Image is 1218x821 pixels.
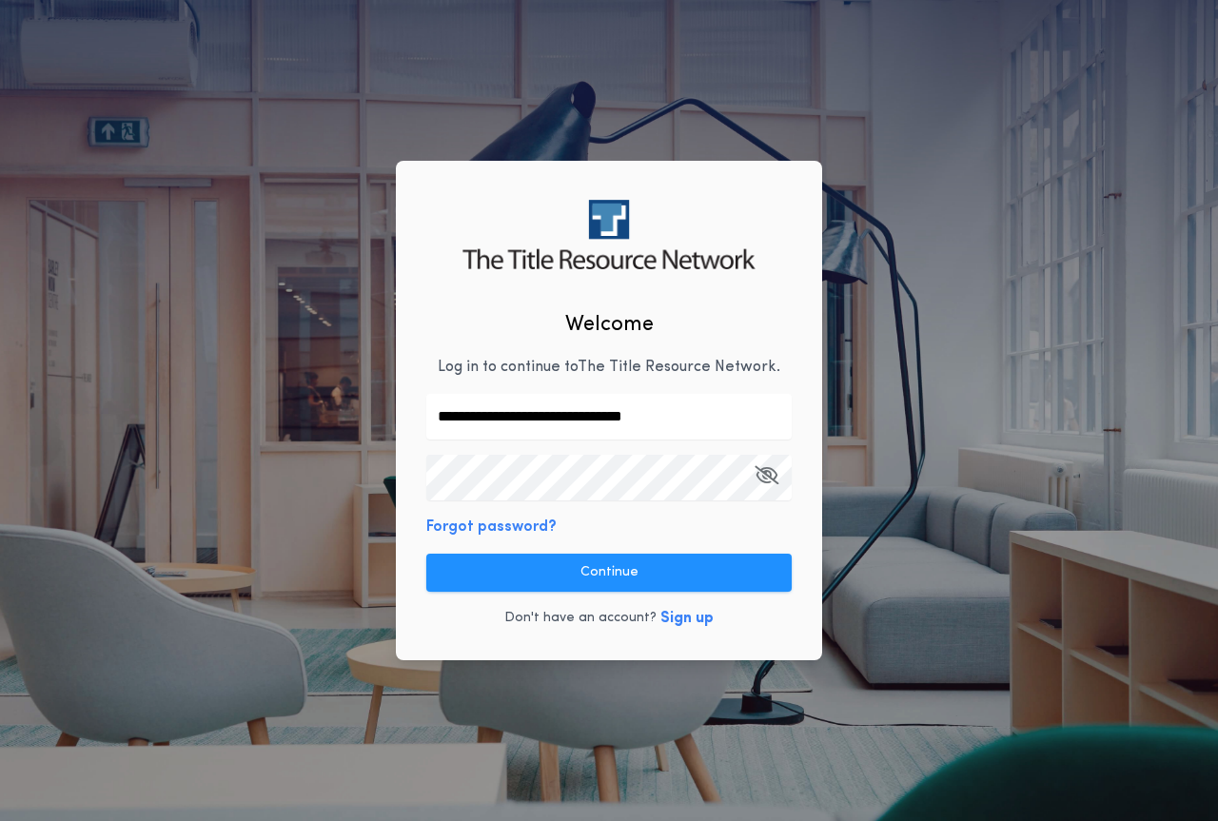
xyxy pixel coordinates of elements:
[504,609,657,628] p: Don't have an account?
[660,607,714,630] button: Sign up
[426,516,557,538] button: Forgot password?
[426,554,792,592] button: Continue
[438,356,780,379] p: Log in to continue to The Title Resource Network .
[462,200,755,269] img: logo
[565,309,654,341] h2: Welcome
